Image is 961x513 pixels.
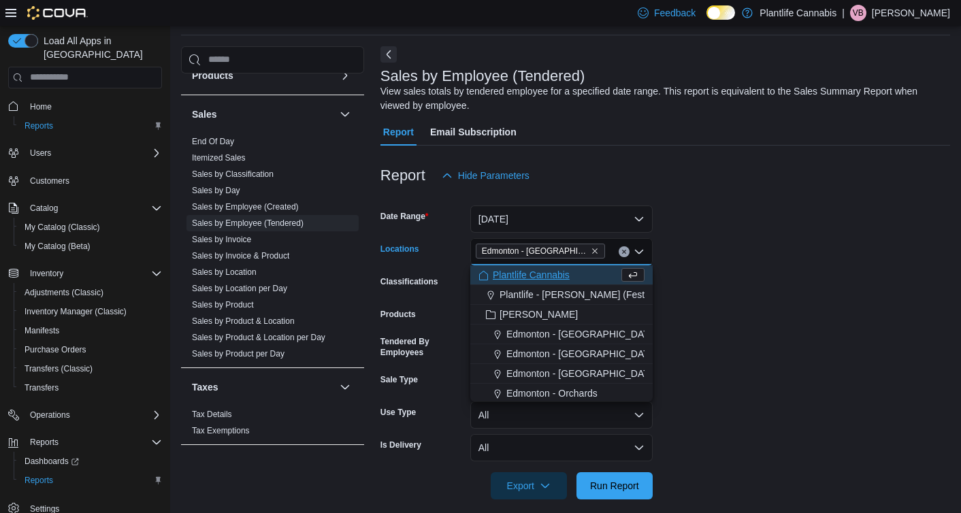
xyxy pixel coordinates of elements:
button: Manifests [14,321,167,340]
button: Taxes [192,380,334,394]
span: Inventory Manager (Classic) [25,306,127,317]
span: My Catalog (Beta) [19,238,162,254]
span: Reports [30,437,59,448]
span: Edmonton - [GEOGRAPHIC_DATA] [506,347,657,361]
span: Hide Parameters [458,169,530,182]
button: [PERSON_NAME] [470,305,653,325]
span: Email Subscription [430,118,517,146]
span: Customers [30,176,69,186]
button: Operations [25,407,76,423]
a: Sales by Employee (Created) [192,202,299,212]
span: Users [25,145,162,161]
button: Reports [25,434,64,450]
input: Dark Mode [706,5,735,20]
button: My Catalog (Classic) [14,218,167,237]
span: My Catalog (Classic) [19,219,162,235]
a: Sales by Location per Day [192,284,287,293]
h3: Sales by Employee (Tendered) [380,68,585,84]
span: Adjustments (Classic) [25,287,103,298]
a: Sales by Product & Location [192,316,295,326]
span: Edmonton - Windermere Currents [476,244,605,259]
span: Tax Details [192,409,232,420]
a: Sales by Location [192,267,257,277]
button: All [470,401,653,429]
span: Edmonton - [GEOGRAPHIC_DATA] [506,327,657,341]
p: [PERSON_NAME] [872,5,950,21]
button: Inventory [3,264,167,283]
button: Edmonton - [GEOGRAPHIC_DATA] [470,364,653,384]
span: Transfers (Classic) [25,363,93,374]
span: Sales by Location per Day [192,283,287,294]
span: Sales by Employee (Created) [192,201,299,212]
img: Cova [27,6,88,20]
span: Report [383,118,414,146]
span: Sales by Classification [192,169,274,180]
a: Tax Exemptions [192,426,250,435]
a: Customers [25,173,75,189]
a: Sales by Day [192,186,240,195]
span: Plantlife - [PERSON_NAME] (Festival) [500,288,662,301]
a: Transfers (Classic) [19,361,98,377]
span: Purchase Orders [19,342,162,358]
span: Operations [25,407,162,423]
a: Dashboards [19,453,84,469]
button: Clear input [619,246,630,257]
span: Transfers [25,382,59,393]
button: Home [3,97,167,116]
a: Sales by Product [192,300,254,310]
button: Transfers (Classic) [14,359,167,378]
a: Sales by Classification [192,169,274,179]
span: Home [25,98,162,115]
span: Sales by Invoice & Product [192,250,289,261]
button: Reports [3,433,167,452]
h3: Taxes [192,380,218,394]
span: Sales by Day [192,185,240,196]
span: Edmonton - Orchards [506,386,598,400]
span: Operations [30,410,70,420]
button: Operations [3,406,167,425]
button: Inventory [25,265,69,282]
a: Dashboards [14,452,167,471]
button: Sales [192,107,334,121]
h3: Report [380,167,425,184]
label: Use Type [380,407,416,418]
label: Products [380,309,416,320]
div: View sales totals by tendered employee for a specified date range. This report is equivalent to t... [380,84,943,113]
span: Edmonton - [GEOGRAPHIC_DATA] [506,367,657,380]
a: Manifests [19,322,65,339]
span: Reports [19,118,162,134]
a: Purchase Orders [19,342,92,358]
span: Sales by Product & Location [192,316,295,327]
label: Sale Type [380,374,418,385]
a: Itemized Sales [192,153,246,163]
button: Reports [14,471,167,490]
a: Transfers [19,380,64,396]
span: Sales by Product per Day [192,348,284,359]
span: Export [499,472,559,499]
span: Edmonton - [GEOGRAPHIC_DATA] Currents [482,244,588,258]
p: | [842,5,845,21]
button: Customers [3,171,167,191]
span: Catalog [25,200,162,216]
button: Catalog [25,200,63,216]
span: My Catalog (Beta) [25,241,91,252]
span: Home [30,101,52,112]
a: Tax Details [192,410,232,419]
span: Itemized Sales [192,152,246,163]
span: Reports [25,475,53,486]
button: My Catalog (Beta) [14,237,167,256]
a: My Catalog (Classic) [19,219,105,235]
span: Plantlife Cannabis [493,268,570,282]
span: Customers [25,172,162,189]
button: Catalog [3,199,167,218]
button: Inventory Manager (Classic) [14,302,167,321]
label: Classifications [380,276,438,287]
button: All [470,434,653,461]
span: Sales by Location [192,267,257,278]
a: Sales by Product per Day [192,349,284,359]
span: Reports [25,120,53,131]
button: Remove Edmonton - Windermere Currents from selection in this group [591,247,599,255]
span: Reports [19,472,162,489]
a: Sales by Invoice [192,235,251,244]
